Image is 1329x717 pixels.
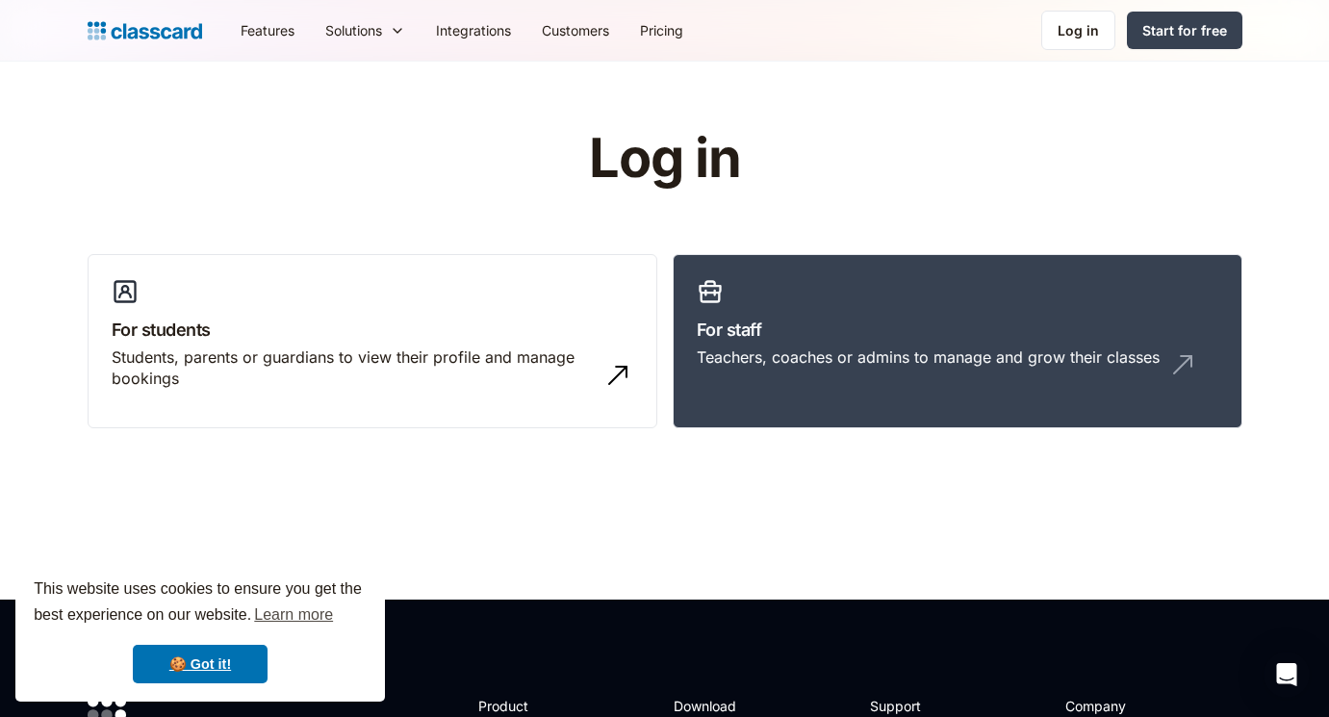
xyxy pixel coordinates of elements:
div: Start for free [1142,20,1227,40]
h1: Log in [359,129,970,189]
h3: For staff [697,317,1218,343]
div: Students, parents or guardians to view their profile and manage bookings [112,346,595,390]
h2: Download [674,696,753,716]
div: Open Intercom Messenger [1264,652,1310,698]
h3: For students [112,317,633,343]
a: Integrations [421,9,526,52]
span: This website uses cookies to ensure you get the best experience on our website. [34,577,367,629]
a: Logo [88,17,202,44]
div: cookieconsent [15,559,385,702]
div: Solutions [310,9,421,52]
a: For staffTeachers, coaches or admins to manage and grow their classes [673,254,1242,429]
a: Customers [526,9,625,52]
h2: Product [478,696,581,716]
a: dismiss cookie message [133,645,268,683]
a: Features [225,9,310,52]
div: Log in [1058,20,1099,40]
a: learn more about cookies [251,601,336,629]
h2: Support [870,696,948,716]
a: For studentsStudents, parents or guardians to view their profile and manage bookings [88,254,657,429]
div: Teachers, coaches or admins to manage and grow their classes [697,346,1160,368]
a: Log in [1041,11,1115,50]
div: Solutions [325,20,382,40]
a: Start for free [1127,12,1242,49]
a: Pricing [625,9,699,52]
h2: Company [1065,696,1193,716]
